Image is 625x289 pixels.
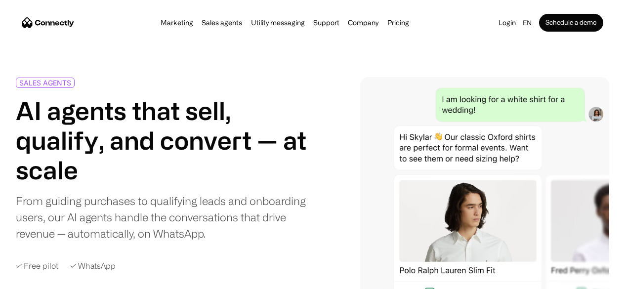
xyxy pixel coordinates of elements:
[16,193,309,242] div: From guiding purchases to qualifying leads and onboarding users, our AI agents handle the convers...
[19,79,71,86] div: SALES AGENTS
[16,96,309,185] h1: AI agents that sell, qualify, and convert — at scale
[16,261,58,271] div: ✓ Free pilot
[384,19,412,27] a: Pricing
[70,261,116,271] div: ✓ WhatsApp
[523,16,532,30] div: en
[539,14,603,32] a: Schedule a demo
[199,19,245,27] a: Sales agents
[496,16,519,30] a: Login
[310,19,342,27] a: Support
[248,19,308,27] a: Utility messaging
[348,16,378,30] div: Company
[158,19,196,27] a: Marketing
